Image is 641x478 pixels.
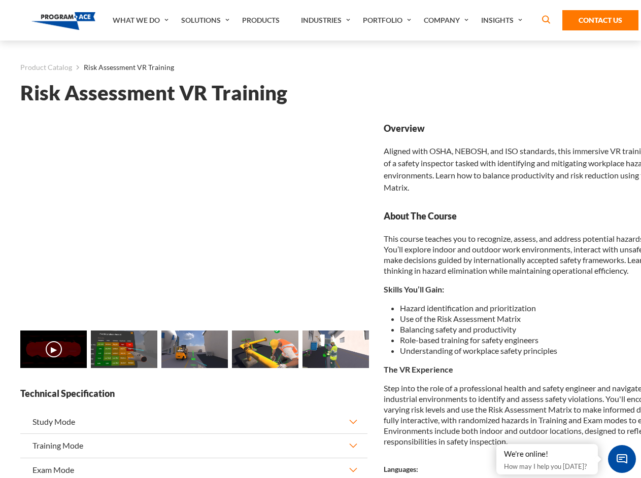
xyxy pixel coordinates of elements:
[91,330,157,368] img: Risk Assessment VR Training - Preview 1
[20,330,87,368] img: Risk Assessment VR Training - Video 0
[20,387,367,400] strong: Technical Specification
[31,12,96,30] img: Program-Ace
[504,460,590,472] p: How may I help you [DATE]?
[20,122,367,317] iframe: Risk Assessment VR Training - Video 0
[20,434,367,457] button: Training Mode
[20,61,72,74] a: Product Catalog
[504,449,590,459] div: We're online!
[608,445,636,473] span: Chat Widget
[161,330,228,368] img: Risk Assessment VR Training - Preview 2
[384,465,418,473] strong: Languages:
[46,341,62,357] button: ▶
[232,330,298,368] img: Risk Assessment VR Training - Preview 3
[72,61,174,74] li: Risk Assessment VR Training
[302,330,369,368] img: Risk Assessment VR Training - Preview 4
[20,410,367,433] button: Study Mode
[562,10,638,30] a: Contact Us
